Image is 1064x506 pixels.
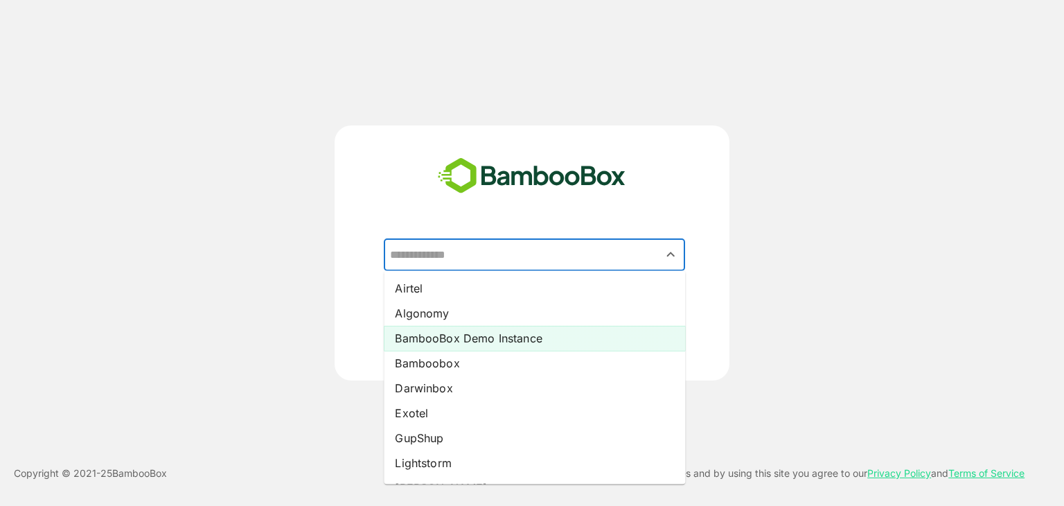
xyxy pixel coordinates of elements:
[430,153,633,199] img: bamboobox
[384,401,685,426] li: Exotel
[384,326,685,351] li: BambooBox Demo Instance
[384,376,685,401] li: Darwinbox
[384,276,685,301] li: Airtel
[867,467,931,479] a: Privacy Policy
[592,465,1025,482] p: This site uses cookies and by using this site you agree to our and
[948,467,1025,479] a: Terms of Service
[384,301,685,326] li: Algonomy
[662,245,680,264] button: Close
[384,451,685,476] li: Lightstorm
[384,476,685,500] li: [PERSON_NAME]
[384,426,685,451] li: GupShup
[14,465,167,482] p: Copyright © 2021- 25 BambooBox
[384,351,685,376] li: Bamboobox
